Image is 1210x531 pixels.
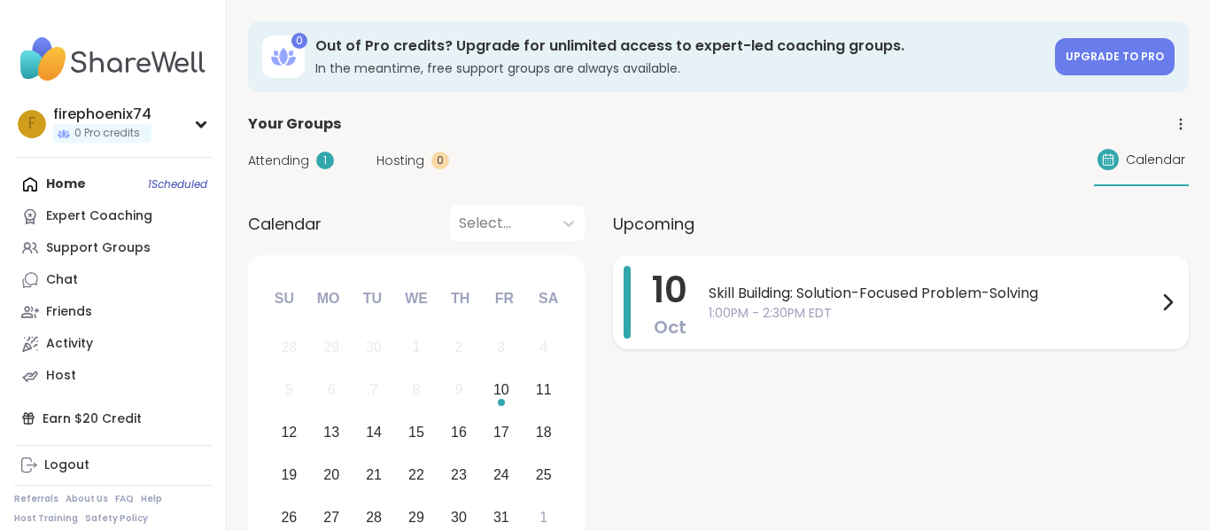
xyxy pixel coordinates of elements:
[524,456,562,494] div: Choose Saturday, October 25th, 2025
[536,378,552,402] div: 11
[323,420,339,444] div: 13
[536,463,552,487] div: 25
[482,414,520,452] div: Choose Friday, October 17th, 2025
[451,505,467,529] div: 30
[313,414,351,452] div: Choose Monday, October 13th, 2025
[14,232,212,264] a: Support Groups
[313,329,351,367] div: Not available Monday, September 29th, 2025
[454,335,462,359] div: 2
[14,512,78,525] a: Host Training
[524,371,562,410] div: Choose Saturday, October 11th, 2025
[270,456,308,494] div: Choose Sunday, October 19th, 2025
[493,463,509,487] div: 24
[328,378,336,402] div: 6
[493,420,509,444] div: 17
[85,512,148,525] a: Safety Policy
[652,265,687,315] span: 10
[398,456,436,494] div: Choose Wednesday, October 22nd, 2025
[1126,151,1185,169] span: Calendar
[323,463,339,487] div: 20
[408,420,424,444] div: 15
[408,463,424,487] div: 22
[539,505,547,529] div: 1
[14,360,212,392] a: Host
[291,33,307,49] div: 0
[398,371,436,410] div: Not available Wednesday, October 8th, 2025
[440,456,478,494] div: Choose Thursday, October 23rd, 2025
[431,152,449,169] div: 0
[1055,38,1175,75] a: Upgrade to Pro
[14,28,212,90] img: ShareWell Nav Logo
[281,335,297,359] div: 28
[14,296,212,328] a: Friends
[14,402,212,434] div: Earn $20 Credit
[482,329,520,367] div: Not available Friday, October 3rd, 2025
[265,279,304,318] div: Su
[270,329,308,367] div: Not available Sunday, September 28th, 2025
[536,420,552,444] div: 18
[355,456,393,494] div: Choose Tuesday, October 21st, 2025
[66,493,108,505] a: About Us
[355,371,393,410] div: Not available Tuesday, October 7th, 2025
[270,414,308,452] div: Choose Sunday, October 12th, 2025
[398,414,436,452] div: Choose Wednesday, October 15th, 2025
[74,126,140,141] span: 0 Pro credits
[366,463,382,487] div: 21
[539,335,547,359] div: 4
[709,283,1157,304] span: Skill Building: Solution-Focused Problem-Solving
[493,378,509,402] div: 10
[524,414,562,452] div: Choose Saturday, October 18th, 2025
[28,113,35,136] span: f
[408,505,424,529] div: 29
[46,207,152,225] div: Expert Coaching
[654,315,686,340] span: Oct
[397,279,436,318] div: We
[270,371,308,410] div: Not available Sunday, October 5th, 2025
[248,212,322,236] span: Calendar
[353,279,392,318] div: Tu
[315,36,1044,56] h3: Out of Pro credits? Upgrade for unlimited access to expert-led coaching groups.
[281,463,297,487] div: 19
[613,212,694,236] span: Upcoming
[281,505,297,529] div: 26
[376,152,424,170] span: Hosting
[46,335,93,353] div: Activity
[313,456,351,494] div: Choose Monday, October 20th, 2025
[14,200,212,232] a: Expert Coaching
[370,378,378,402] div: 7
[413,378,421,402] div: 8
[53,105,151,124] div: firephoenix74
[46,239,151,257] div: Support Groups
[413,335,421,359] div: 1
[313,371,351,410] div: Not available Monday, October 6th, 2025
[482,456,520,494] div: Choose Friday, October 24th, 2025
[281,420,297,444] div: 12
[115,493,134,505] a: FAQ
[355,414,393,452] div: Choose Tuesday, October 14th, 2025
[441,279,480,318] div: Th
[14,328,212,360] a: Activity
[524,329,562,367] div: Not available Saturday, October 4th, 2025
[366,335,382,359] div: 30
[248,152,309,170] span: Attending
[440,329,478,367] div: Not available Thursday, October 2nd, 2025
[14,264,212,296] a: Chat
[248,113,341,135] span: Your Groups
[46,303,92,321] div: Friends
[285,378,293,402] div: 5
[355,329,393,367] div: Not available Tuesday, September 30th, 2025
[451,420,467,444] div: 16
[14,449,212,481] a: Logout
[493,505,509,529] div: 31
[44,457,89,474] div: Logout
[323,505,339,529] div: 27
[1066,49,1164,64] span: Upgrade to Pro
[454,378,462,402] div: 9
[308,279,347,318] div: Mo
[46,367,76,385] div: Host
[497,335,505,359] div: 3
[46,271,78,289] div: Chat
[315,59,1044,77] h3: In the meantime, free support groups are always available.
[451,463,467,487] div: 23
[316,152,334,169] div: 1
